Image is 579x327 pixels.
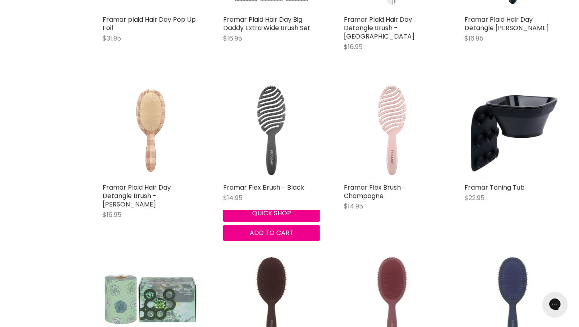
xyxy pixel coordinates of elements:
[103,210,121,219] span: $16.95
[344,15,415,41] a: Framar Plaid Hair Day Detangle Brush - [GEOGRAPHIC_DATA]
[223,193,242,202] span: $14.95
[344,42,363,51] span: $16.95
[223,15,310,33] a: Framar Plaid Hair Day Big Daddy Extra Wide Brush Set
[103,15,196,33] a: Framar plaid Hair Day Pop Up Foil
[103,183,171,209] a: Framar Plaid Hair Day Detangle Brush - [PERSON_NAME]
[464,15,549,33] a: Framar Plaid Hair Day Detangle [PERSON_NAME]
[539,289,571,319] iframe: Gorgias live chat messenger
[103,83,199,179] img: Framar Plaid Hair Day Detangle Brush - Rory
[464,193,485,202] span: $22.95
[344,83,440,179] img: Framar Flex Brush - Champagne
[103,34,121,43] span: $31.95
[464,34,483,43] span: $16.95
[464,83,561,179] img: Framar Toning Tub
[250,228,294,237] span: Add to cart
[344,202,363,211] span: $14.95
[223,83,320,179] img: Framar Flex Brush - Black
[223,34,242,43] span: $16.95
[223,183,304,192] a: Framar Flex Brush - Black
[344,183,406,200] a: Framar Flex Brush - Champagne
[223,225,320,241] button: Add to cart
[223,205,320,221] button: Quick shop
[464,183,525,192] a: Framar Toning Tub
